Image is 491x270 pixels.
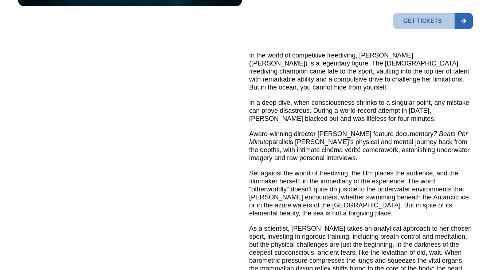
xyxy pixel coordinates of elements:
span: In the world of competitive freediving, [PERSON_NAME] ([PERSON_NAME]) is a legendary figure. The ... [249,52,469,91]
span: Get tickets [393,13,455,29]
span: 7 Beats Per Minute [249,130,468,146]
span: Award-winning director [PERSON_NAME] feature documentary [249,130,433,138]
a: Get tickets [393,13,473,29]
span: parallels [PERSON_NAME]’s physical and mental journey back from the depths, with intimate cinéma ... [249,138,470,162]
span: Set against the world of freediving, the film places the audience, and the filmmaker herself, in ... [249,170,469,217]
span: In a deep dive, when consciousness shrinks to a singular point, any mistake can prove disastrous.... [249,99,469,122]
